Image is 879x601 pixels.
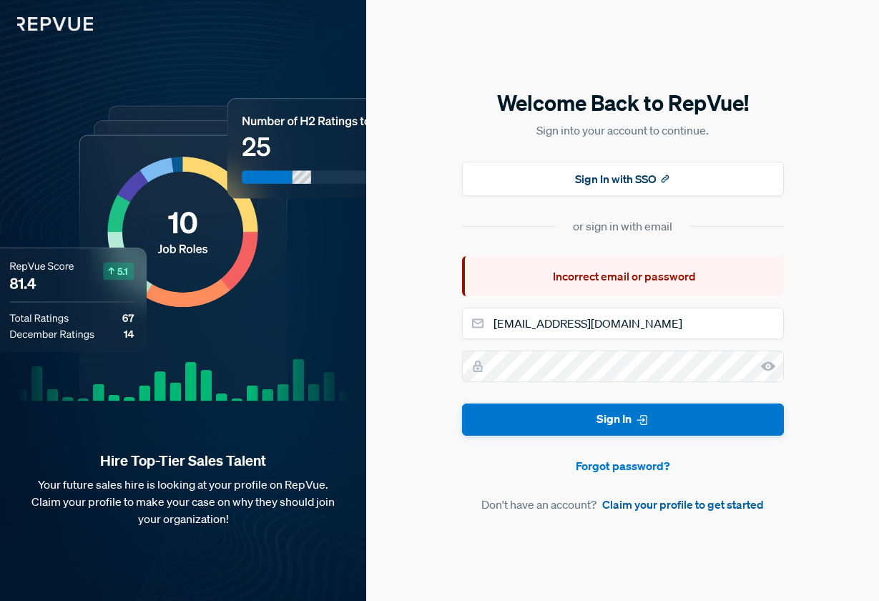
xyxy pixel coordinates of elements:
div: Incorrect email or password [462,256,784,296]
strong: Hire Top-Tier Sales Talent [23,451,343,470]
h5: Welcome Back to RepVue! [462,88,784,118]
button: Sign In with SSO [462,162,784,196]
a: Claim your profile to get started [602,496,764,513]
p: Your future sales hire is looking at your profile on RepVue. Claim your profile to make your case... [23,476,343,527]
a: Forgot password? [462,457,784,474]
input: Email address [462,308,784,339]
p: Sign into your account to continue. [462,122,784,139]
button: Sign In [462,404,784,436]
article: Don't have an account? [462,496,784,513]
div: or sign in with email [573,218,672,235]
